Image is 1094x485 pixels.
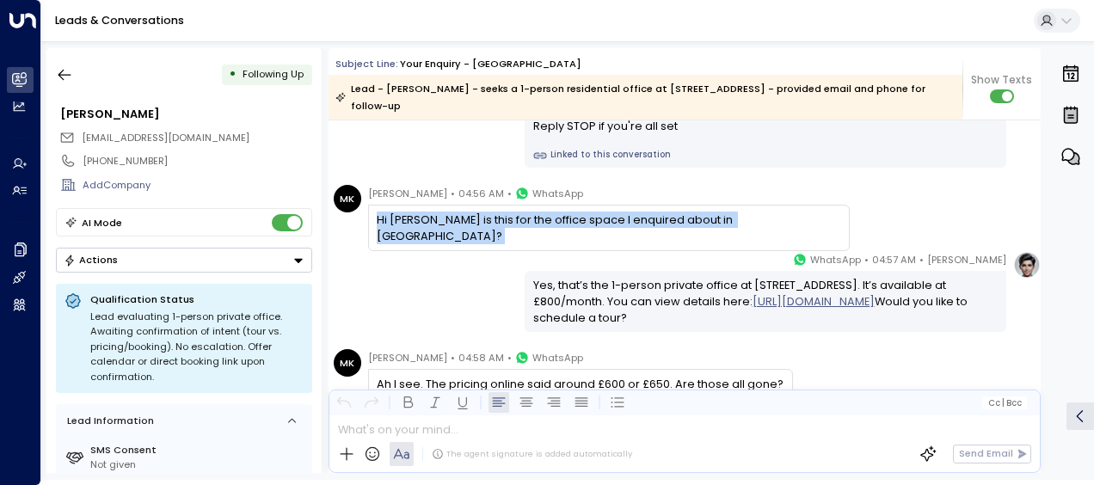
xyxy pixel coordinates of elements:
span: Cc Bcc [988,398,1022,408]
div: MK [334,349,361,377]
span: | [1002,398,1005,408]
span: • [864,251,869,268]
a: Leads & Conversations [55,13,184,28]
div: AI Mode [82,214,122,231]
div: [PHONE_NUMBER] [83,154,311,169]
a: [URL][DOMAIN_NAME] [753,293,875,310]
span: 04:58 AM [458,349,504,366]
div: Lead evaluating 1-person private office. Awaiting confirmation of intent (tour vs. pricing/bookin... [90,310,304,385]
div: Not given [90,457,306,472]
span: • [507,349,512,366]
span: Show Texts [971,72,1032,88]
span: [PERSON_NAME] [368,185,447,202]
button: Redo [361,392,382,413]
div: Lead Information [62,414,154,428]
div: Your enquiry - [GEOGRAPHIC_DATA] [400,57,581,71]
span: [PERSON_NAME] [368,349,447,366]
span: • [451,185,455,202]
span: • [919,251,924,268]
span: 04:56 AM [458,185,504,202]
div: Button group with a nested menu [56,248,312,273]
button: Undo [334,392,354,413]
button: Actions [56,248,312,273]
div: Actions [64,254,118,266]
div: Hi [PERSON_NAME] is this for the office space I enquired about in [GEOGRAPHIC_DATA]? [377,212,840,244]
a: Linked to this conversation [533,149,999,163]
div: Yes, that’s the 1-person private office at [STREET_ADDRESS]. It’s available at £800/month. You ca... [533,277,999,327]
span: Following Up [243,67,304,81]
span: Killickcalver@gmail.com [82,131,249,145]
span: • [507,185,512,202]
p: Qualification Status [90,292,304,306]
div: [PERSON_NAME] [60,106,311,122]
img: profile-logo.png [1013,251,1041,279]
span: WhatsApp [532,185,583,202]
div: Ah I see. The pricing online said around £600 or £650. Are those all gone? [377,376,784,392]
div: MK [334,185,361,212]
span: WhatsApp [532,349,583,366]
div: • [229,62,237,87]
div: The agent signature is added automatically [432,448,632,460]
label: SMS Consent [90,443,306,457]
span: WhatsApp [810,251,861,268]
span: [EMAIL_ADDRESS][DOMAIN_NAME] [82,131,249,144]
div: AddCompany [83,178,311,193]
button: Cc|Bcc [982,396,1027,409]
span: Subject Line: [335,57,398,71]
span: 04:57 AM [872,251,916,268]
span: [PERSON_NAME] [927,251,1006,268]
div: Lead - [PERSON_NAME] - seeks a 1-person residential office at [STREET_ADDRESS] - provided email a... [335,80,954,114]
span: • [451,349,455,366]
